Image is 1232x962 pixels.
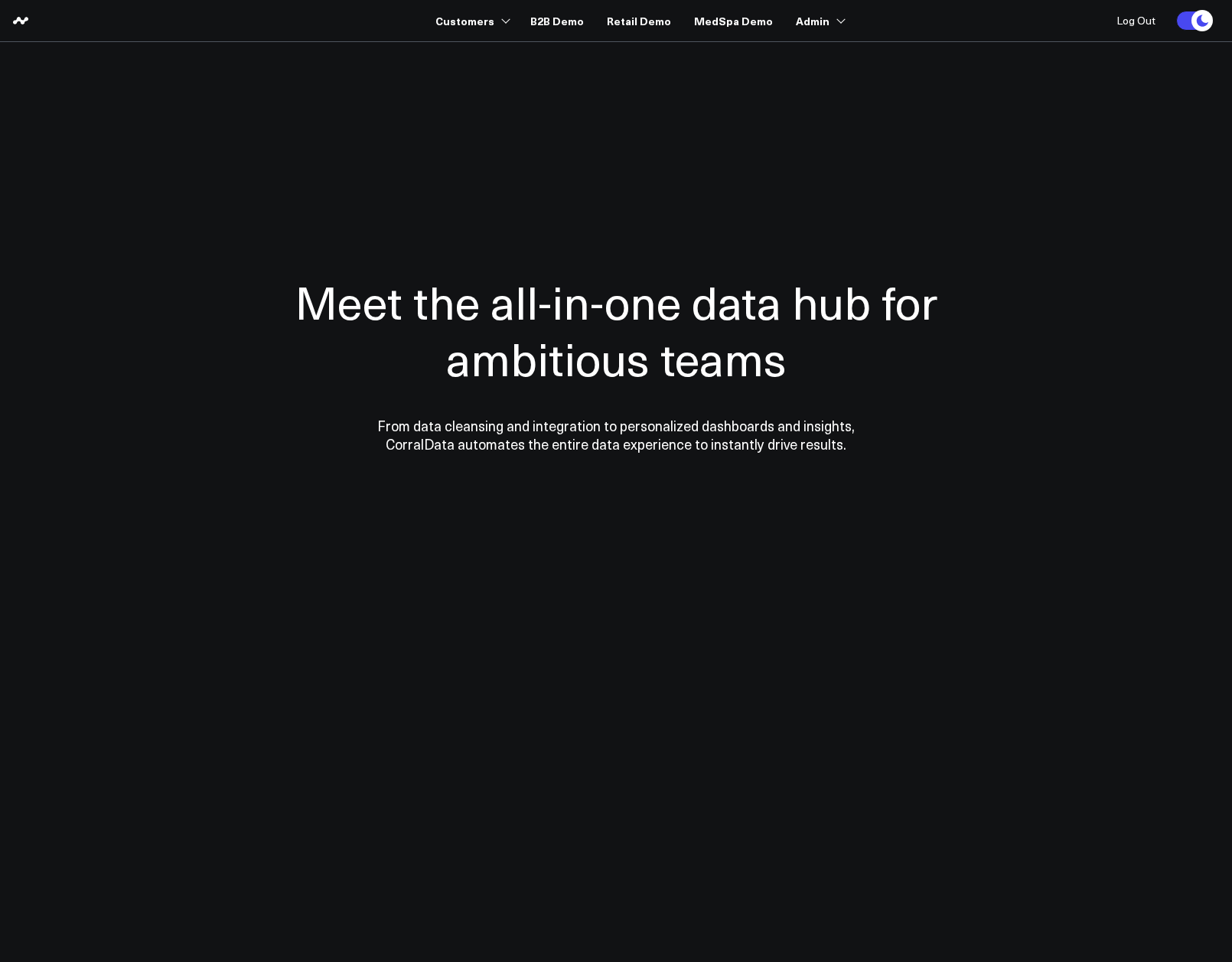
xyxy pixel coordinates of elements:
[344,417,888,453] p: From data cleansing and integration to personalized dashboards and insights, CorralData automates...
[435,7,507,34] a: Customers
[694,7,773,34] a: MedSpa Demo
[607,7,671,34] a: Retail Demo
[241,273,991,386] h1: Meet the all-in-one data hub for ambitious teams
[796,7,843,34] a: Admin
[530,7,584,34] a: B2B Demo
